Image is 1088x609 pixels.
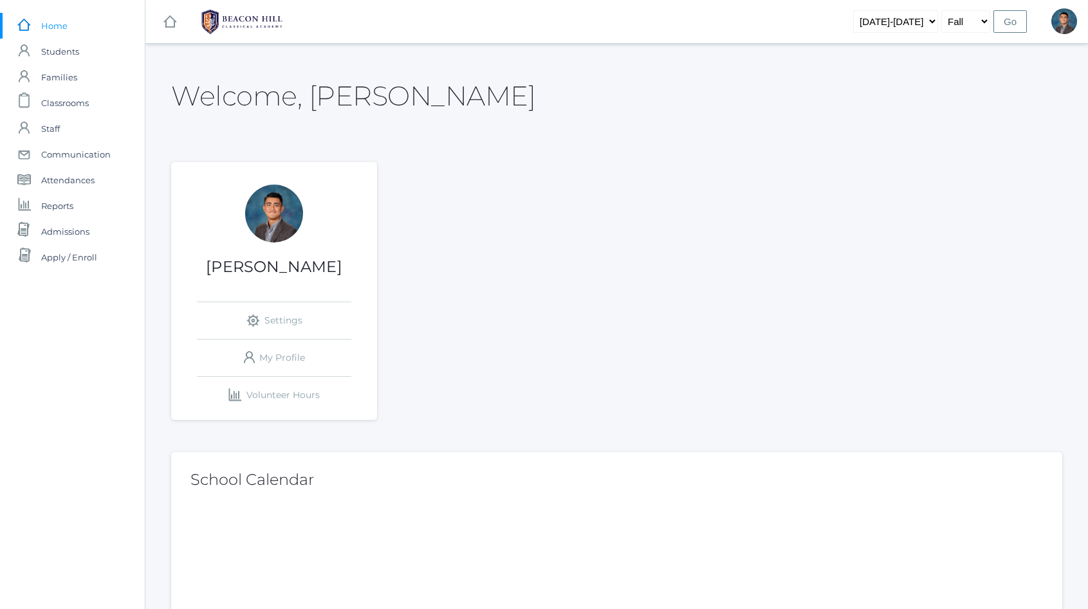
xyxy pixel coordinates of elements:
span: Families [41,64,77,90]
img: BHCALogos-05-308ed15e86a5a0abce9b8dd61676a3503ac9727e845dece92d48e8588c001991.png [194,6,290,38]
a: My Profile [197,340,351,376]
span: Attendances [41,167,95,193]
span: Apply / Enroll [41,244,97,270]
span: Communication [41,141,111,167]
h2: School Calendar [190,471,1043,488]
div: Lucas Vieira [245,185,303,242]
span: Staff [41,116,60,141]
input: Go [993,10,1027,33]
span: Home [41,13,68,39]
a: Settings [197,302,351,339]
span: Reports [41,193,73,219]
a: Volunteer Hours [197,377,351,414]
h1: [PERSON_NAME] [171,259,377,275]
span: Classrooms [41,90,89,116]
h2: Welcome, [PERSON_NAME] [171,81,535,111]
span: Admissions [41,219,89,244]
span: Students [41,39,79,64]
div: Lucas Vieira [1051,8,1077,34]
